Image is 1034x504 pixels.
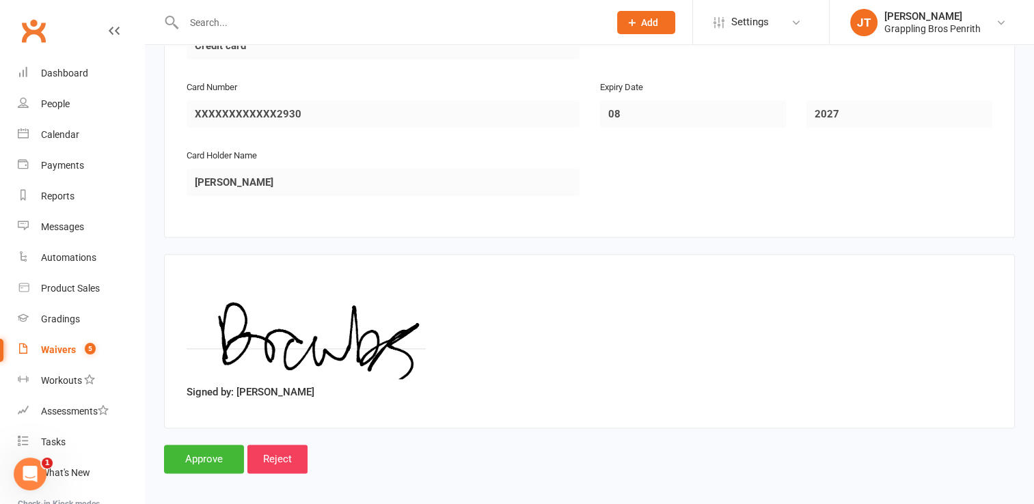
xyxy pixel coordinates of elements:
a: Tasks [18,427,144,458]
a: People [18,89,144,120]
span: 1 [42,458,53,468]
a: Automations [18,242,144,273]
input: Reject [247,445,308,473]
label: Expiry Date [600,81,643,95]
img: image1755255260.png [187,277,426,379]
a: Messages [18,212,144,242]
label: Signed by: [PERSON_NAME] [187,384,314,400]
div: Automations [41,252,96,263]
div: Tasks [41,436,66,447]
div: People [41,98,70,109]
div: JT [850,9,877,36]
div: Reports [41,191,74,201]
div: Calendar [41,129,79,140]
div: Workouts [41,375,82,386]
span: 5 [85,343,96,354]
a: Clubworx [16,14,51,48]
label: Card Holder Name [187,149,257,163]
div: Assessments [41,406,109,417]
a: Calendar [18,120,144,150]
div: Product Sales [41,283,100,294]
div: [PERSON_NAME] [884,10,981,23]
div: Gradings [41,313,80,324]
div: Waivers [41,344,76,355]
div: Payments [41,160,84,171]
input: Search... [180,13,599,32]
div: Messages [41,221,84,232]
iframe: Intercom live chat [14,458,46,490]
a: Product Sales [18,273,144,304]
a: What's New [18,458,144,488]
a: Reports [18,181,144,212]
a: Workouts [18,365,144,396]
a: Waivers 5 [18,335,144,365]
div: Dashboard [41,68,88,79]
a: Dashboard [18,58,144,89]
div: Grappling Bros Penrith [884,23,981,35]
a: Payments [18,150,144,181]
a: Gradings [18,304,144,335]
a: Assessments [18,396,144,427]
span: Settings [731,7,769,38]
div: What's New [41,467,90,478]
span: Add [641,17,658,28]
input: Approve [164,445,244,473]
label: Card Number [187,81,237,95]
button: Add [617,11,675,34]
